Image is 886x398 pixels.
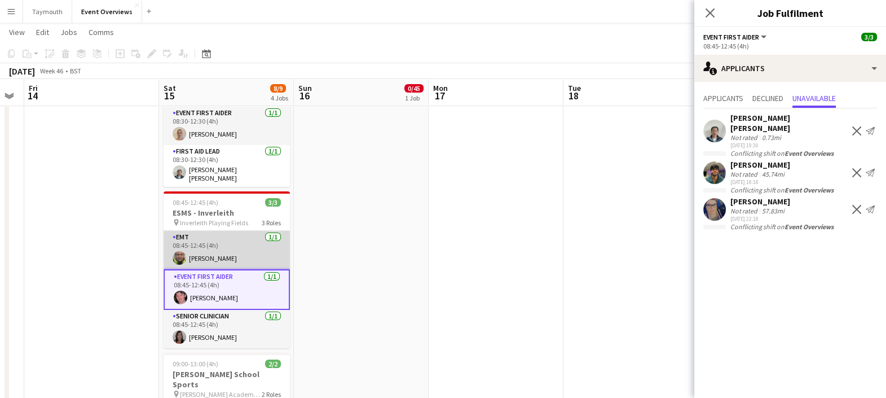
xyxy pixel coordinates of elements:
[265,198,281,207] span: 3/3
[730,113,848,133] div: [PERSON_NAME] [PERSON_NAME]
[730,142,848,149] div: [DATE] 19:30
[84,25,118,40] a: Comms
[297,89,312,102] span: 16
[703,94,743,102] span: Applicants
[730,133,760,142] div: Not rated
[29,83,38,93] span: Fri
[262,218,281,227] span: 3 Roles
[5,25,29,40] a: View
[730,207,760,215] div: Not rated
[694,149,886,158] div: Conflicting shift on
[270,84,286,93] span: 8/9
[694,186,886,194] div: Conflicting shift on
[730,178,790,186] div: [DATE] 18:18
[760,133,783,142] div: 0.73mi
[164,269,290,310] app-card-role: Event First Aider1/108:45-12:45 (4h)[PERSON_NAME]
[760,170,787,178] div: 45.74mi
[162,89,176,102] span: 15
[164,231,290,269] app-card-role: EMT1/108:45-12:45 (4h)[PERSON_NAME]
[784,149,834,158] b: Event Overviews
[566,89,581,102] span: 18
[70,67,81,75] div: BST
[792,94,836,102] span: Unavailable
[694,6,886,20] h3: Job Fulfilment
[694,222,886,231] div: Conflicting shift on
[730,170,760,178] div: Not rated
[271,94,288,102] div: 4 Jobs
[164,191,290,348] app-job-card: 08:45-12:45 (4h)3/3ESMS - Inverleith Inverleith Playing Fields3 RolesEMT1/108:45-12:45 (4h)[PERSO...
[265,360,281,368] span: 2/2
[568,83,581,93] span: Tue
[164,369,290,390] h3: [PERSON_NAME] School Sports
[404,84,424,93] span: 0/45
[23,1,72,23] button: Taymouth
[405,94,423,102] div: 1 Job
[730,160,790,170] div: [PERSON_NAME]
[9,27,25,37] span: View
[173,360,218,368] span: 09:00-13:00 (4h)
[72,1,142,23] button: Event Overviews
[784,186,834,194] b: Event Overviews
[164,57,290,187] app-job-card: 08:30-12:30 (4h)2/2ESMS - [PERSON_NAME] School Sports [PERSON_NAME][GEOGRAPHIC_DATA]2 RolesEvent ...
[760,207,787,215] div: 57.83mi
[703,42,877,50] div: 08:45-12:45 (4h)
[56,25,82,40] a: Jobs
[752,94,783,102] span: Declined
[36,27,49,37] span: Edit
[861,33,877,41] span: 3/3
[730,215,790,222] div: [DATE] 22:18
[32,25,54,40] a: Edit
[784,222,834,231] b: Event Overviews
[9,65,35,77] div: [DATE]
[180,218,248,227] span: Inverleith Playing Fields
[164,107,290,145] app-card-role: Event First Aider1/108:30-12:30 (4h)[PERSON_NAME]
[298,83,312,93] span: Sun
[89,27,114,37] span: Comms
[164,145,290,187] app-card-role: First Aid Lead1/108:30-12:30 (4h)[PERSON_NAME] [PERSON_NAME]
[37,67,65,75] span: Week 46
[164,310,290,348] app-card-role: Senior Clinician1/108:45-12:45 (4h)[PERSON_NAME]
[694,55,886,82] div: Applicants
[730,196,790,207] div: [PERSON_NAME]
[164,208,290,218] h3: ESMS - Inverleith
[431,89,448,102] span: 17
[173,198,218,207] span: 08:45-12:45 (4h)
[703,33,759,41] span: Event First Aider
[164,83,176,93] span: Sat
[703,33,768,41] button: Event First Aider
[27,89,38,102] span: 14
[60,27,77,37] span: Jobs
[433,83,448,93] span: Mon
